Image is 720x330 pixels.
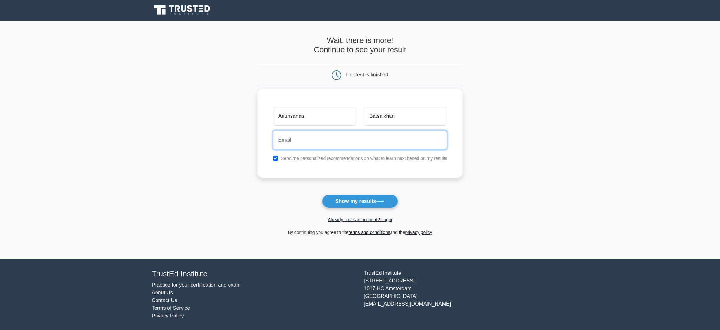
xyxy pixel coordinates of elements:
[152,305,190,311] a: Terms of Service
[360,269,572,320] div: TrustEd Institute [STREET_ADDRESS] 1017 HC Amsterdam [GEOGRAPHIC_DATA] [EMAIL_ADDRESS][DOMAIN_NAME]
[322,195,398,208] button: Show my results
[364,107,447,126] input: Last name
[273,107,356,126] input: First name
[405,230,432,235] a: privacy policy
[152,298,177,303] a: Contact Us
[349,230,390,235] a: terms and conditions
[152,282,241,288] a: Practice for your certification and exam
[152,290,173,295] a: About Us
[257,36,463,55] h4: Wait, there is more! Continue to see your result
[281,156,447,161] label: Send me personalized recommendations on what to learn next based on my results
[273,131,447,149] input: Email
[346,72,388,77] div: The test is finished
[254,229,467,236] div: By continuing you agree to the and the
[152,269,356,279] h4: TrustEd Institute
[152,313,184,318] a: Privacy Policy
[328,217,392,222] a: Already have an account? Login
